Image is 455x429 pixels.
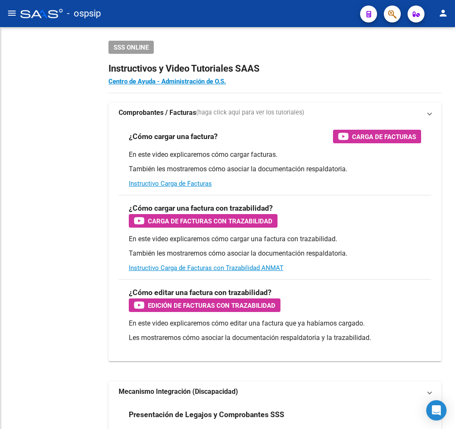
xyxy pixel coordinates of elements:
[129,264,283,272] a: Instructivo Carga de Facturas con Trazabilidad ANMAT
[196,108,304,117] span: (haga click aquí para ver los tutoriales)
[148,300,275,311] span: Edición de Facturas con Trazabilidad
[129,164,421,174] p: También les mostraremos cómo asociar la documentación respaldatoria.
[352,131,416,142] span: Carga de Facturas
[426,400,447,421] div: Open Intercom Messenger
[129,409,284,421] h3: Presentación de Legajos y Comprobantes SSS
[148,216,272,226] span: Carga de Facturas con Trazabilidad
[114,44,149,51] span: SSS ONLINE
[108,78,226,85] a: Centro de Ayuda - Administración de O.S.
[108,41,154,54] button: SSS ONLINE
[108,123,441,361] div: Comprobantes / Facturas(haga click aquí para ver los tutoriales)
[119,108,196,117] strong: Comprobantes / Facturas
[119,387,238,396] strong: Mecanismo Integración (Discapacidad)
[129,287,272,298] h3: ¿Cómo editar una factura con trazabilidad?
[129,298,280,312] button: Edición de Facturas con Trazabilidad
[129,234,421,244] p: En este video explicaremos cómo cargar una factura con trazabilidad.
[129,319,421,328] p: En este video explicaremos cómo editar una factura que ya habíamos cargado.
[108,61,441,77] h2: Instructivos y Video Tutoriales SAAS
[129,249,421,258] p: También les mostraremos cómo asociar la documentación respaldatoria.
[108,382,441,402] mat-expansion-panel-header: Mecanismo Integración (Discapacidad)
[129,214,277,228] button: Carga de Facturas con Trazabilidad
[129,131,218,142] h3: ¿Cómo cargar una factura?
[7,8,17,18] mat-icon: menu
[108,103,441,123] mat-expansion-panel-header: Comprobantes / Facturas(haga click aquí para ver los tutoriales)
[333,130,421,143] button: Carga de Facturas
[438,8,448,18] mat-icon: person
[129,333,421,343] p: Les mostraremos cómo asociar la documentación respaldatoria y la trazabilidad.
[129,180,212,187] a: Instructivo Carga de Facturas
[129,150,421,159] p: En este video explicaremos cómo cargar facturas.
[129,202,273,214] h3: ¿Cómo cargar una factura con trazabilidad?
[67,4,101,23] span: - ospsip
